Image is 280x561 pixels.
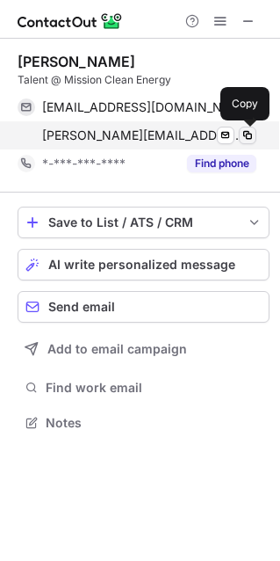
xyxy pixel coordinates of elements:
button: Send email [18,291,269,323]
div: [PERSON_NAME] [18,53,135,70]
span: Send email [48,300,115,314]
button: Reveal Button [187,155,256,172]
span: [EMAIL_ADDRESS][DOMAIN_NAME] [42,99,243,115]
button: save-profile-one-click [18,207,269,238]
span: [PERSON_NAME][EMAIL_ADDRESS][DOMAIN_NAME] [42,127,243,143]
button: Find work email [18,375,269,400]
span: Notes [46,415,262,431]
span: Find work email [46,380,262,396]
span: Add to email campaign [47,342,187,356]
div: Save to List / ATS / CRM [48,215,239,229]
span: AI write personalized message [48,258,235,272]
button: AI write personalized message [18,249,269,280]
img: ContactOut v5.3.10 [18,11,123,32]
div: Talent @ Mission Clean Energy [18,72,269,88]
button: Add to email campaign [18,333,269,365]
button: Notes [18,411,269,435]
